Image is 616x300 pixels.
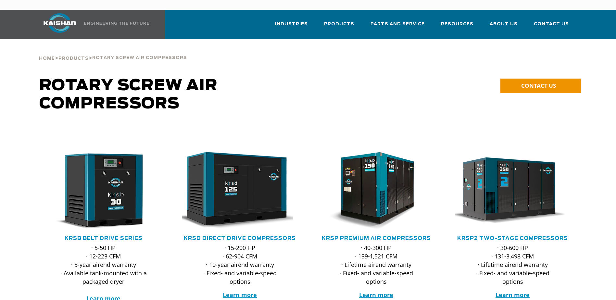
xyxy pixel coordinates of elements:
[184,236,296,241] a: KRSD Direct Drive Compressors
[322,236,431,241] a: KRSP Premium Air Compressors
[39,78,218,112] span: Rotary Screw Air Compressors
[92,56,187,60] span: Rotary Screw Air Compressors
[65,236,143,241] a: KRSB Belt Drive Series
[490,16,518,38] a: About Us
[39,56,55,61] span: Home
[521,82,556,89] span: CONTACT US
[441,20,473,28] span: Resources
[275,16,308,38] a: Industries
[450,152,566,230] img: krsp350
[500,79,581,93] a: CONTACT US
[455,152,571,230] div: krsp350
[84,22,149,25] img: Engineering the future
[46,152,161,230] div: krsb30
[195,244,285,286] p: · 15-200 HP · 62-904 CFM · 10-year airend warranty · Fixed- and variable-speed options
[468,244,558,286] p: · 30-600 HP · 131-3,498 CFM · Lifetime airend warranty · Fixed- and variable-speed options
[58,55,89,61] a: Products
[58,56,89,61] span: Products
[332,244,421,286] p: · 40-300 HP · 139-1,521 CFM · Lifetime airend warranty · Fixed- and variable-speed options
[41,152,157,230] img: krsb30
[371,20,425,28] span: Parts and Service
[534,20,569,28] span: Contact Us
[39,55,55,61] a: Home
[324,20,354,28] span: Products
[223,291,257,299] a: Learn more
[35,13,84,33] img: kaishan logo
[314,152,429,230] img: krsp150
[35,10,150,39] a: Kaishan USA
[496,291,530,299] a: Learn more
[39,39,187,64] div: > >
[441,16,473,38] a: Resources
[182,152,298,230] div: krsd125
[324,16,354,38] a: Products
[490,20,518,28] span: About Us
[275,20,308,28] span: Industries
[534,16,569,38] a: Contact Us
[457,236,568,241] a: KRSP2 Two-Stage Compressors
[177,152,293,230] img: krsd125
[319,152,434,230] div: krsp150
[371,16,425,38] a: Parts and Service
[359,291,393,299] a: Learn more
